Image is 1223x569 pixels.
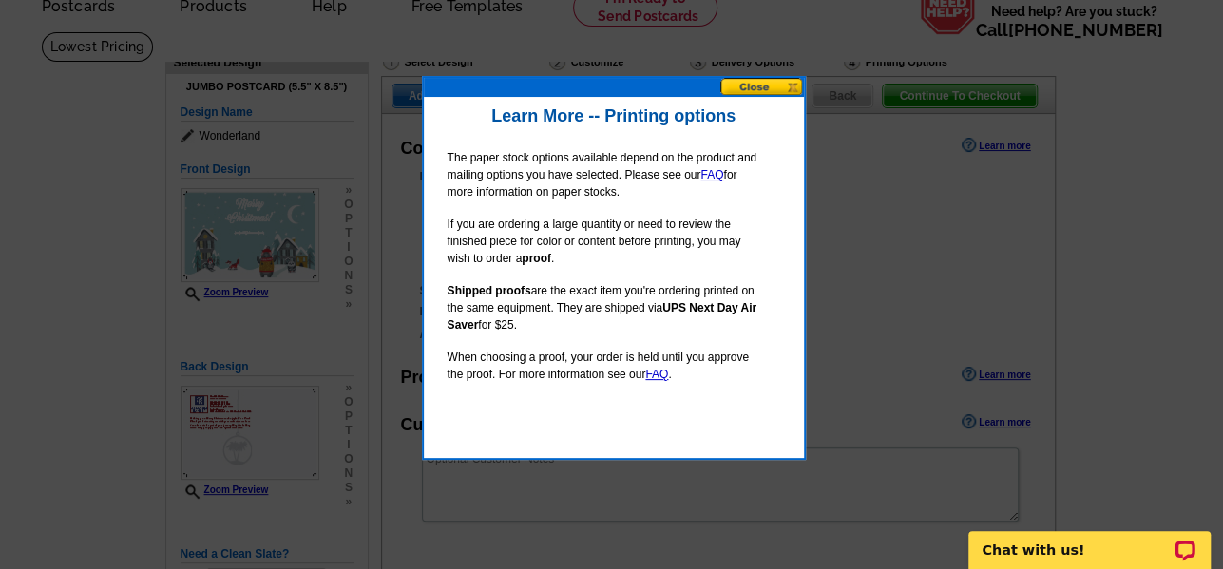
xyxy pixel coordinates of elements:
[448,282,765,333] p: are the exact item you're ordering printed on the same equipment. They are shipped via for $25.
[700,168,723,181] a: FAQ
[956,509,1223,569] iframe: LiveChat chat widget
[448,349,765,383] p: When choosing a proof, your order is held until you approve the proof. For more information see o...
[448,149,765,200] p: The paper stock options available depend on the product and mailing options you have selected. Pl...
[448,216,765,267] p: If you are ordering a large quantity or need to review the finished piece for color or content be...
[645,368,668,381] a: FAQ
[448,301,757,332] b: UPS Next Day Air Saver
[448,284,531,297] b: Shipped proofs
[522,252,551,265] b: proof
[433,106,794,127] h2: Learn More -- Printing options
